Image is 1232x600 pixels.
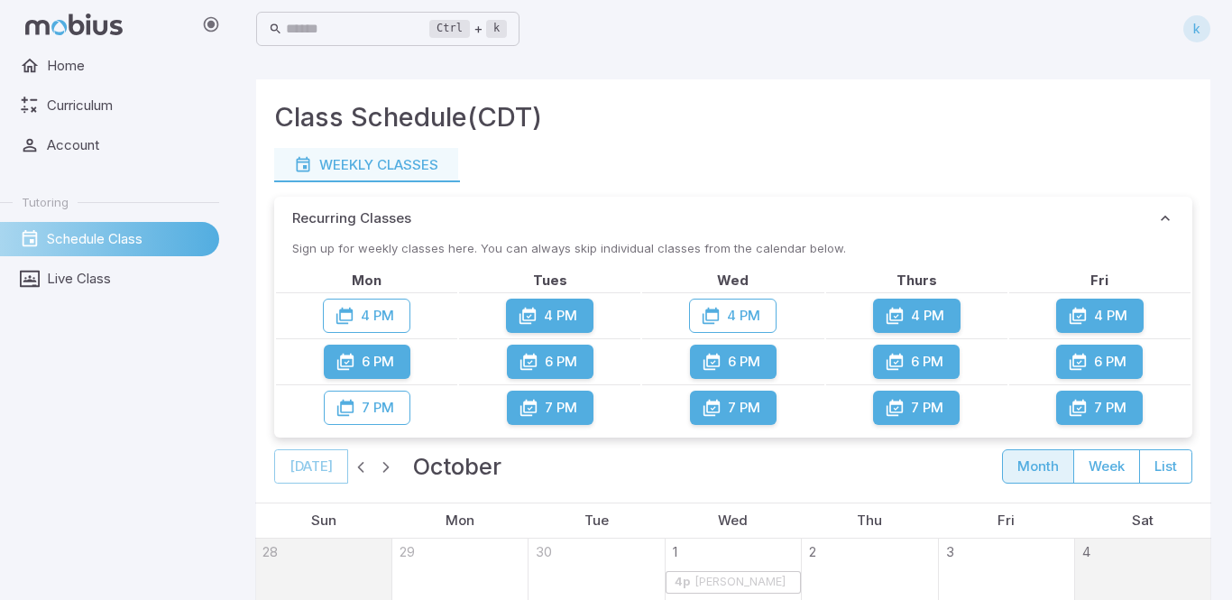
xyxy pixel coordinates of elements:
span: Home [47,56,207,76]
span: Schedule Class [47,229,207,249]
h2: October [413,448,501,485]
a: Tuesday [577,503,616,538]
button: 6 PM [873,345,960,379]
th: Thurs [826,271,1007,291]
button: 7 PM [1056,391,1143,425]
button: 6 PM [507,345,593,379]
a: Saturday [1125,503,1161,538]
a: Wednesday [711,503,755,538]
button: list [1139,449,1192,484]
button: 6 PM [324,345,410,379]
kbd: k [486,20,507,38]
button: Previous month [348,454,373,479]
p: Sign up for weekly classes here. You can always skip individual classes from the calendar below. [274,240,1192,258]
button: 4 PM [873,299,961,333]
button: 4 PM [1056,299,1144,333]
button: Next month [373,454,399,479]
button: 6 PM [690,345,777,379]
button: 7 PM [507,391,593,425]
button: 4 PM [323,299,410,333]
div: Recurring Classes [274,240,1192,438]
div: [PERSON_NAME] [694,576,786,589]
button: 6 PM [1056,345,1143,379]
a: October 4, 2025 [1075,539,1090,562]
a: Monday [438,503,482,538]
a: Thursday [850,503,889,538]
a: September 30, 2025 [529,539,552,562]
a: Sunday [304,503,344,538]
button: 7 PM [690,391,777,425]
span: Curriculum [47,96,207,115]
a: October 1, 2025 [666,539,677,562]
button: 4 PM [689,299,777,333]
span: Account [47,135,207,155]
kbd: Ctrl [429,20,470,38]
a: September 28, 2025 [255,539,278,562]
a: September 29, 2025 [392,539,415,562]
div: 4p [674,576,691,589]
a: October 2, 2025 [802,539,816,562]
div: Weekly Classes [294,155,438,175]
span: Live Class [47,269,207,289]
button: [DATE] [274,449,348,484]
span: Tutoring [22,194,69,210]
button: Recurring Classes [274,197,1192,240]
button: week [1073,449,1140,484]
th: Mon [276,271,457,291]
button: 7 PM [324,391,410,425]
a: October 3, 2025 [939,539,954,562]
button: month [1002,449,1074,484]
button: 4 PM [506,299,593,333]
h3: Class Schedule (CDT) [274,97,542,137]
th: Fri [1009,271,1191,291]
div: + [429,18,507,40]
a: Friday [990,503,1022,538]
button: 7 PM [873,391,960,425]
p: Recurring Classes [292,208,411,228]
th: Wed [642,271,823,291]
div: k [1183,15,1210,42]
th: Tues [459,271,640,291]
